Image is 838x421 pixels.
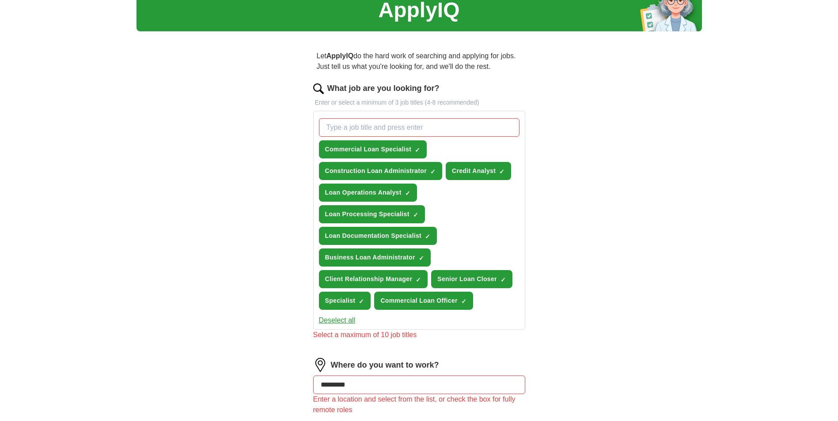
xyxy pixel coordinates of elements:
[319,227,437,245] button: Loan Documentation Specialist✓
[416,276,421,283] span: ✓
[419,255,424,262] span: ✓
[319,140,427,158] button: Commercial Loan Specialist✓
[325,231,422,241] span: Loan Documentation Specialist
[374,292,473,310] button: Commercial Loan Officer✓
[452,166,496,176] span: Credit Analyst
[313,330,525,340] div: Select a maximum of 10 job titles
[319,248,431,267] button: Business Loan Administrator✓
[437,274,497,284] span: Senior Loan Closer
[325,274,413,284] span: Client Relationship Manager
[319,184,417,202] button: Loan Operations Analyst✓
[431,270,512,288] button: Senior Loan Closer✓
[327,83,440,94] label: What job are you looking for?
[359,298,364,305] span: ✓
[313,358,327,372] img: location.png
[325,145,412,154] span: Commercial Loan Specialist
[326,52,353,60] strong: ApplyIQ
[319,162,442,180] button: Construction Loan Administrator✓
[405,190,410,197] span: ✓
[499,168,504,175] span: ✓
[331,359,439,371] label: Where do you want to work?
[380,296,458,305] span: Commercial Loan Officer
[415,147,420,154] span: ✓
[319,315,356,326] button: Deselect all
[461,298,466,305] span: ✓
[325,166,427,176] span: Construction Loan Administrator
[325,210,410,219] span: Loan Processing Specialist
[325,296,356,305] span: Specialist
[413,211,418,218] span: ✓
[319,292,371,310] button: Specialist✓
[313,83,324,94] img: search.png
[319,205,425,223] button: Loan Processing Specialist✓
[501,276,506,283] span: ✓
[430,168,436,175] span: ✓
[319,118,519,137] input: Type a job title and press enter
[313,47,525,75] p: Let do the hard work of searching and applying for jobs. Just tell us what you're looking for, an...
[446,162,511,180] button: Credit Analyst✓
[313,98,525,107] p: Enter or select a minimum of 3 job titles (4-8 recommended)
[313,394,525,415] div: Enter a location and select from the list, or check the box for fully remote roles
[325,253,415,262] span: Business Loan Administrator
[425,233,430,240] span: ✓
[319,270,428,288] button: Client Relationship Manager✓
[325,188,402,197] span: Loan Operations Analyst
